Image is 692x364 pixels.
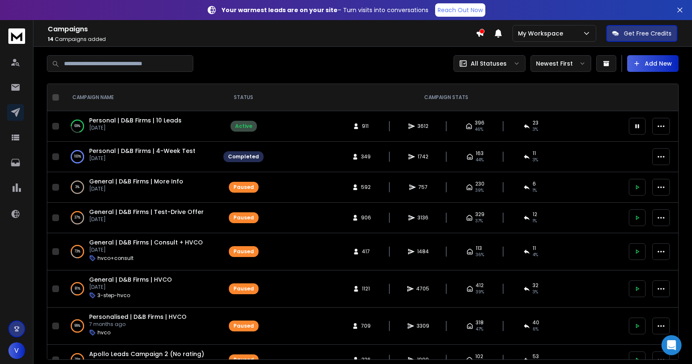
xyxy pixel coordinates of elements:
[476,150,484,157] span: 163
[89,186,183,192] p: [DATE]
[627,55,679,72] button: Add New
[75,183,79,191] p: 3 %
[417,356,429,363] span: 1999
[74,356,81,364] p: 75 %
[89,208,204,216] a: General | D&B Firms | Test-Drive Offer
[362,248,370,255] span: 417
[62,308,218,345] td: 99%Personalised | D&B Firms | HVCO7 months agohvco
[74,122,80,130] p: 69 %
[228,153,259,160] div: Completed
[62,203,218,233] td: 37%General | D&B Firms | Test-Drive Offer[DATE]
[48,36,476,43] p: Campaigns added
[89,321,187,328] p: 7 months ago
[475,211,484,218] span: 329
[533,245,536,252] span: 11
[435,3,485,17] a: Reach Out Now
[533,252,538,258] span: 4 %
[62,142,218,172] td: 100%Personal | D&B Firms | 4-Week Test[DATE]
[418,184,428,191] span: 757
[533,150,536,157] span: 11
[89,284,172,290] p: [DATE]
[361,214,371,221] span: 906
[417,248,429,255] span: 1484
[533,126,538,133] span: 3 %
[218,84,269,111] th: STATUS
[475,187,484,194] span: 39 %
[476,157,484,163] span: 44 %
[417,323,429,329] span: 3309
[361,184,371,191] span: 592
[476,289,484,295] span: 39 %
[89,350,204,358] a: Apollo Leads Campaign 2 (No rating)
[62,84,218,111] th: CAMPAIGN NAME
[624,29,671,38] p: Get Free Credits
[235,123,252,130] div: Active
[74,247,80,256] p: 73 %
[475,126,483,133] span: 46 %
[361,356,371,363] span: 336
[97,292,130,299] p: 3-step-hvco
[8,28,25,44] img: logo
[533,157,538,163] span: 3 %
[606,25,677,42] button: Get Free Credits
[471,59,507,68] p: All Statuses
[533,319,539,326] span: 40
[89,313,187,321] a: Personalised | D&B Firms | HVCO
[518,29,566,38] p: My Workspace
[89,125,182,131] p: [DATE]
[233,248,254,255] div: Paused
[233,184,254,191] div: Paused
[475,181,484,187] span: 230
[97,255,133,262] p: hvco+consult
[89,155,195,162] p: [DATE]
[62,172,218,203] td: 3%General | D&B Firms | More Info[DATE]
[661,335,682,355] div: Open Intercom Messenger
[233,323,254,329] div: Paused
[89,275,172,284] span: General | D&B Firms | HVCO
[475,120,484,126] span: 396
[62,270,218,308] td: 81%General | D&B Firms | HVCO[DATE]3-step-hvco
[533,353,539,360] span: 53
[533,120,538,126] span: 23
[74,322,80,330] p: 99 %
[48,36,54,43] span: 14
[89,177,183,186] a: General | D&B Firms | More Info
[74,153,81,161] p: 100 %
[361,323,371,329] span: 709
[89,238,203,247] a: General | D&B Firms | Consult + HVCO
[533,181,536,187] span: 6
[89,147,195,155] span: Personal | D&B Firms | 4-Week Test
[222,6,428,14] p: – Turn visits into conversations
[533,289,538,295] span: 3 %
[533,187,537,194] span: 1 %
[476,326,483,333] span: 47 %
[97,329,110,336] p: hvco
[476,282,484,289] span: 412
[75,285,80,293] p: 81 %
[418,214,428,221] span: 3136
[418,153,428,160] span: 1742
[533,211,537,218] span: 12
[8,342,25,359] button: V
[233,356,254,363] div: Paused
[362,285,370,292] span: 1121
[62,111,218,142] td: 69%Personal | D&B Firms | 10 Leads[DATE]
[533,218,537,224] span: 1 %
[476,252,484,258] span: 36 %
[476,245,482,252] span: 113
[89,216,204,223] p: [DATE]
[362,123,370,130] span: 911
[475,218,483,224] span: 37 %
[475,353,483,360] span: 102
[533,326,538,333] span: 6 %
[89,116,182,125] a: Personal | D&B Firms | 10 Leads
[233,214,254,221] div: Paused
[74,214,80,222] p: 37 %
[361,153,371,160] span: 349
